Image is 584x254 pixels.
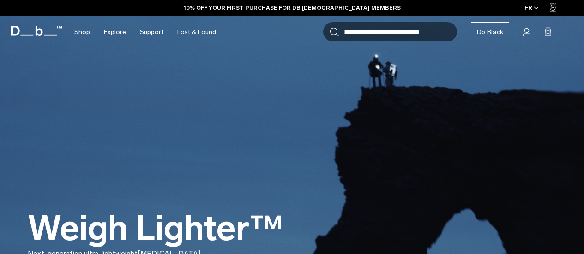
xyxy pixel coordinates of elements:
a: 10% OFF YOUR FIRST PURCHASE FOR DB [DEMOGRAPHIC_DATA] MEMBERS [184,4,401,12]
a: Explore [104,16,126,48]
a: Lost & Found [177,16,216,48]
a: Support [140,16,163,48]
a: Shop [74,16,90,48]
h1: Weigh Lighter™ [28,210,283,248]
a: Db Black [471,22,509,41]
nav: Main Navigation [67,16,223,48]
